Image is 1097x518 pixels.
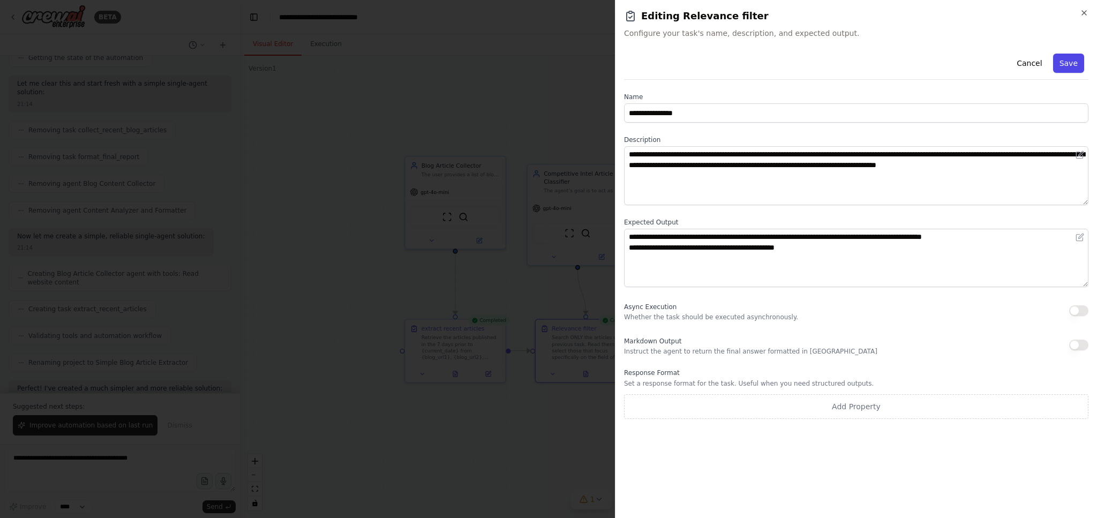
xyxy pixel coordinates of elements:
button: Open in editor [1073,231,1086,244]
button: Save [1053,54,1084,73]
label: Expected Output [624,218,1088,227]
span: Async Execution [624,303,677,311]
p: Whether the task should be executed asynchronously. [624,313,798,321]
label: Description [624,136,1088,144]
label: Name [624,93,1088,101]
button: Add Property [624,394,1088,419]
p: Instruct the agent to return the final answer formatted in [GEOGRAPHIC_DATA] [624,347,877,356]
button: Open in editor [1073,148,1086,161]
span: Configure your task's name, description, and expected output. [624,28,1088,39]
p: Set a response format for the task. Useful when you need structured outputs. [624,379,1088,388]
label: Response Format [624,369,1088,377]
h2: Editing Relevance filter [624,9,1088,24]
span: Markdown Output [624,337,681,345]
button: Cancel [1010,54,1048,73]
